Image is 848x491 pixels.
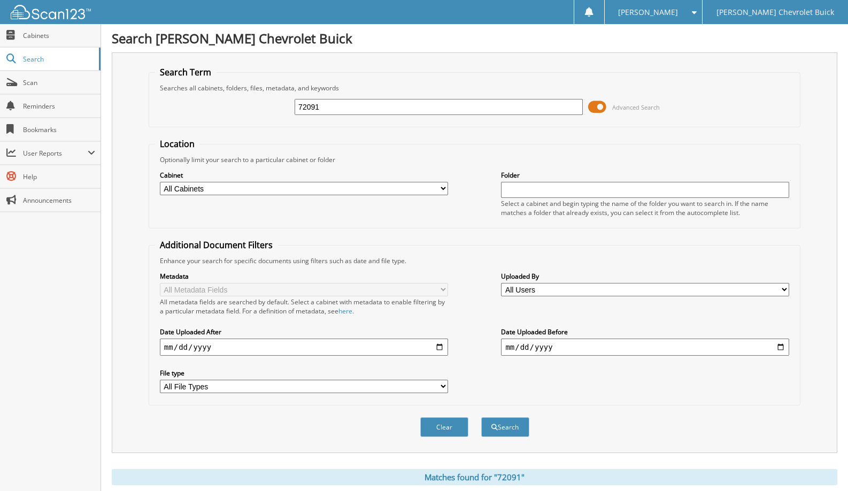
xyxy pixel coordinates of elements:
[160,272,448,281] label: Metadata
[112,469,837,485] div: Matches found for "72091"
[160,339,448,356] input: start
[160,327,448,336] label: Date Uploaded After
[155,256,795,265] div: Enhance your search for specific documents using filters such as date and file type.
[501,199,789,217] div: Select a cabinet and begin typing the name of the folder you want to search in. If the name match...
[23,172,95,181] span: Help
[160,297,448,316] div: All metadata fields are searched by default. Select a cabinet with metadata to enable filtering b...
[23,55,94,64] span: Search
[23,102,95,111] span: Reminders
[612,103,660,111] span: Advanced Search
[160,171,448,180] label: Cabinet
[23,78,95,87] span: Scan
[420,417,468,437] button: Clear
[23,149,88,158] span: User Reports
[23,196,95,205] span: Announcements
[716,9,834,16] span: [PERSON_NAME] Chevrolet Buick
[501,272,789,281] label: Uploaded By
[501,171,789,180] label: Folder
[23,31,95,40] span: Cabinets
[501,339,789,356] input: end
[160,369,448,378] label: File type
[112,29,837,47] h1: Search [PERSON_NAME] Chevrolet Buick
[11,5,91,19] img: scan123-logo-white.svg
[155,239,278,251] legend: Additional Document Filters
[155,83,795,93] div: Searches all cabinets, folders, files, metadata, and keywords
[338,306,352,316] a: here
[618,9,678,16] span: [PERSON_NAME]
[155,138,200,150] legend: Location
[155,66,217,78] legend: Search Term
[23,125,95,134] span: Bookmarks
[481,417,529,437] button: Search
[501,327,789,336] label: Date Uploaded Before
[155,155,795,164] div: Optionally limit your search to a particular cabinet or folder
